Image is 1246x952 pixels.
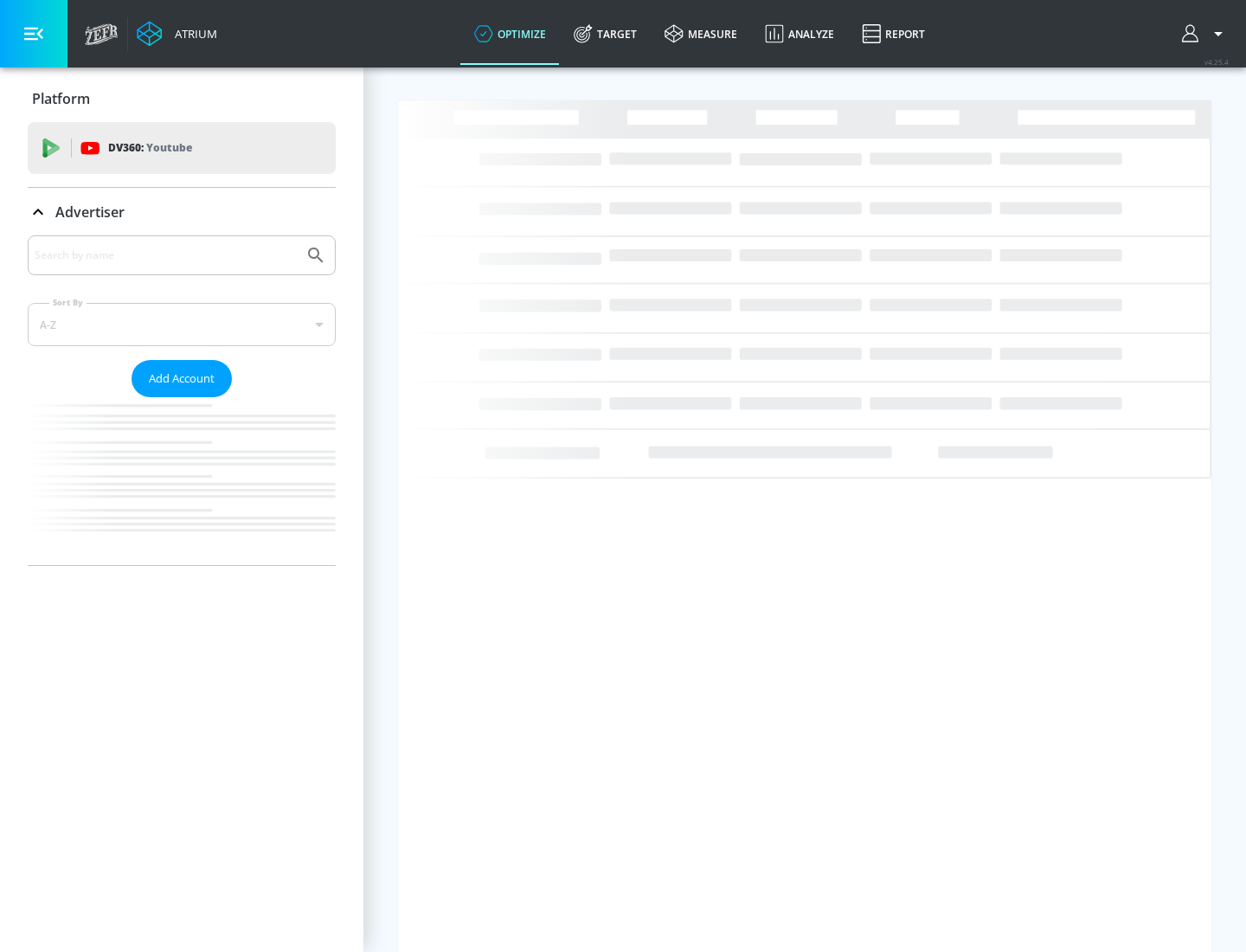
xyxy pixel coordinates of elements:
label: Sort By [49,297,87,308]
button: Add Account [132,360,232,397]
p: DV360: [108,138,192,158]
div: Advertiser [28,188,336,236]
div: A-Z [28,303,336,346]
span: v 4.25.4 [1204,57,1229,67]
a: Report [848,3,939,65]
div: Atrium [168,26,217,42]
span: Add Account [149,369,215,389]
div: Platform [28,74,336,123]
nav: list of Advertiser [28,397,336,565]
a: measure [651,3,751,65]
p: Advertiser [55,203,125,222]
a: Target [560,3,651,65]
input: Search by name [35,244,297,267]
a: optimize [460,3,560,65]
p: Youtube [146,138,192,157]
a: Atrium [137,21,217,47]
div: Advertiser [28,235,336,565]
a: Analyze [751,3,848,65]
div: DV360: Youtube [28,122,336,174]
p: Platform [32,89,90,108]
